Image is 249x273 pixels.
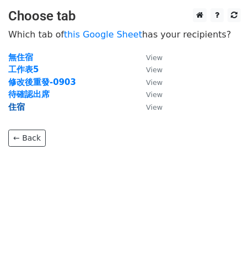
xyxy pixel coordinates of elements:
small: View [146,103,163,111]
a: 修改後重發-0903 [8,77,76,87]
a: this Google Sheet [64,29,142,40]
iframe: Chat Widget [194,220,249,273]
p: Which tab of has your recipients? [8,29,241,40]
a: View [135,89,163,99]
a: 住宿 [8,102,25,112]
small: View [146,78,163,87]
a: ← Back [8,130,46,147]
div: 聊天小工具 [194,220,249,273]
a: View [135,52,163,62]
a: 待確認出席 [8,89,50,99]
a: 工作表5 [8,65,39,74]
h3: Choose tab [8,8,241,24]
small: View [146,90,163,99]
a: View [135,65,163,74]
a: View [135,77,163,87]
a: 無住宿 [8,52,33,62]
a: View [135,102,163,112]
small: View [146,53,163,62]
small: View [146,66,163,74]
